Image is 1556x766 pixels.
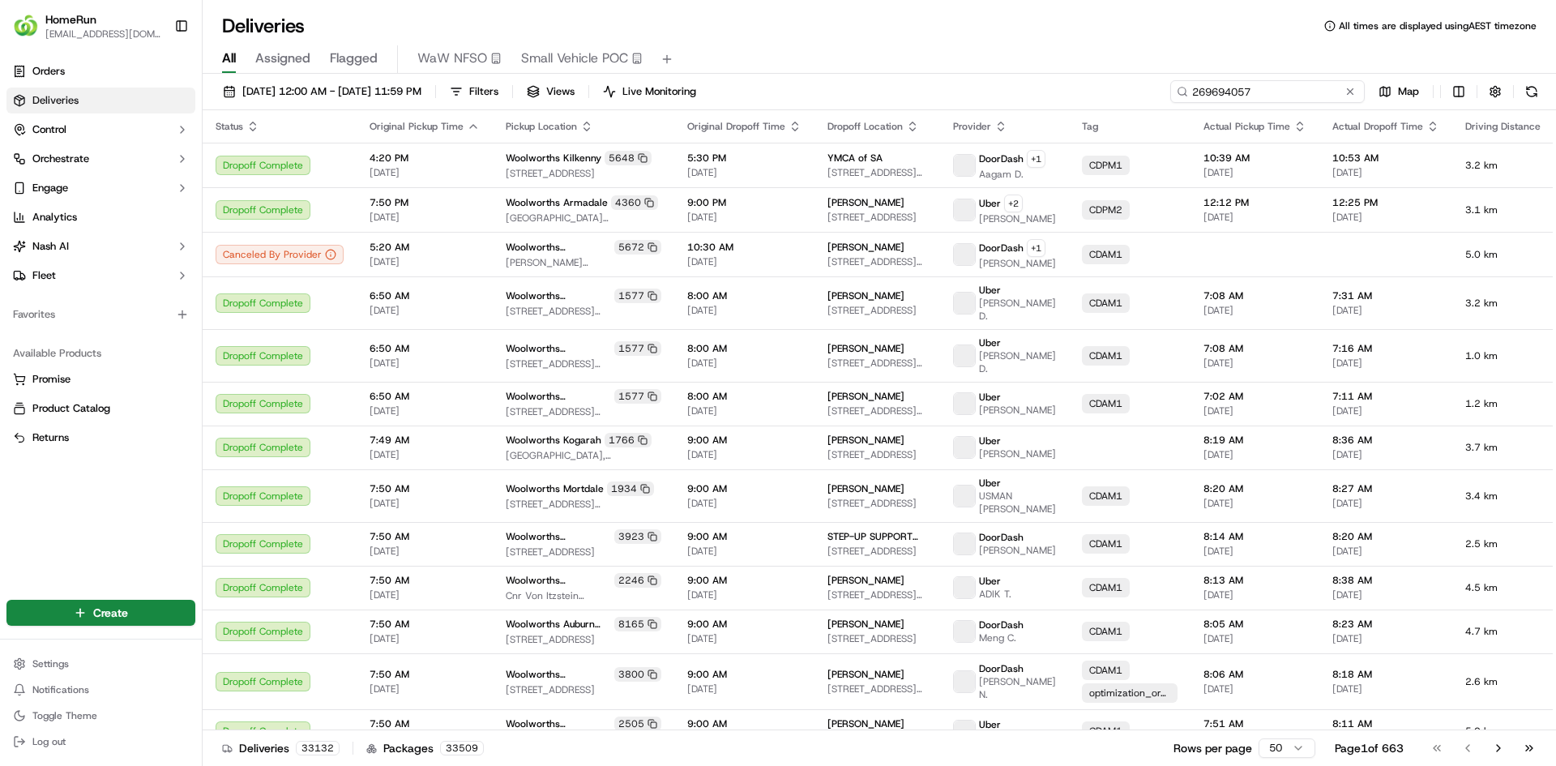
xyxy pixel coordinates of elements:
div: Deliveries [222,740,340,756]
span: [DATE] [687,404,802,417]
button: Views [519,80,582,103]
span: [STREET_ADDRESS] [827,632,927,645]
span: [PERSON_NAME] [827,434,904,447]
span: [DATE] [687,632,802,645]
span: 5.0 km [1465,725,1541,738]
button: Create [6,600,195,626]
button: +1 [1027,150,1045,168]
button: Settings [6,653,195,675]
span: Actual Pickup Time [1203,120,1290,133]
span: 8:11 AM [1332,717,1439,730]
h1: Deliveries [222,13,305,39]
span: Woolworths [PERSON_NAME] Metro [506,289,611,302]
span: CDAM1 [1089,581,1122,594]
span: Uber [979,391,1001,404]
div: 33509 [440,741,484,755]
span: [DATE] [1203,448,1306,461]
span: Woolworths [PERSON_NAME] Collective [506,574,611,587]
span: 2.5 km [1465,537,1541,550]
span: 8:27 AM [1332,482,1439,495]
span: [STREET_ADDRESS][PERSON_NAME] [827,404,927,417]
span: Driving Distance [1465,120,1541,133]
span: [STREET_ADDRESS][PERSON_NAME] [827,357,927,370]
span: [DATE] 12:00 AM - [DATE] 11:59 PM [242,84,421,99]
span: 9:00 AM [687,668,802,681]
button: Engage [6,175,195,201]
span: CDAM1 [1089,490,1122,503]
span: Orchestrate [32,152,89,166]
span: [PERSON_NAME] N. [979,675,1056,701]
span: [STREET_ADDRESS][PERSON_NAME][PERSON_NAME] [827,255,927,268]
span: [DATE] [1332,497,1439,510]
span: Uber [979,284,1001,297]
span: 8:20 AM [1203,482,1306,495]
span: 7:31 AM [1332,289,1439,302]
button: Canceled By Provider [216,245,344,264]
span: Aagam D. [979,168,1045,181]
span: CDAM1 [1089,397,1122,410]
span: Woolworths [PERSON_NAME] Metro [506,390,611,403]
span: 12:12 PM [1203,196,1306,209]
span: [DATE] [370,683,480,695]
div: 3923 [614,529,661,544]
span: WaW NFSO [417,49,487,68]
span: [DATE] [370,448,480,461]
span: DoorDash [979,152,1024,165]
span: 2.6 km [1465,675,1541,688]
span: Woolworths Kogarah [506,434,601,447]
button: HomeRun [45,11,96,28]
button: Live Monitoring [596,80,703,103]
span: [DATE] [1203,497,1306,510]
span: [DATE] [1332,448,1439,461]
span: 8:38 AM [1332,574,1439,587]
div: 5648 [605,151,652,165]
a: Returns [13,430,189,445]
span: [PERSON_NAME] [979,257,1056,270]
button: [EMAIL_ADDRESS][DOMAIN_NAME] [45,28,161,41]
span: Uber [979,477,1001,490]
span: Original Pickup Time [370,120,464,133]
span: 9:00 AM [687,482,802,495]
span: 7:11 AM [1332,390,1439,403]
span: Analytics [32,210,77,225]
span: Settings [32,657,69,670]
div: Page 1 of 663 [1335,740,1404,756]
a: Deliveries [6,88,195,113]
span: CDAM1 [1089,349,1122,362]
span: [DATE] [687,497,802,510]
span: [DATE] [1203,632,1306,645]
a: Orders [6,58,195,84]
span: [PERSON_NAME] [979,544,1056,557]
span: 7:08 AM [1203,342,1306,355]
div: Available Products [6,340,195,366]
span: 7:50 AM [370,574,480,587]
span: [STREET_ADDRESS] [506,546,661,558]
span: [PERSON_NAME] D. [979,349,1056,375]
span: 8:19 AM [1203,434,1306,447]
span: Woolworths Auburn CFC [506,618,611,631]
span: All [222,49,236,68]
img: HomeRun [13,13,39,39]
button: HomeRunHomeRun[EMAIL_ADDRESS][DOMAIN_NAME] [6,6,168,45]
span: Log out [32,735,66,748]
button: Notifications [6,678,195,701]
span: Create [93,605,128,621]
span: Uber [979,575,1001,588]
span: Product Catalog [32,401,110,416]
span: [STREET_ADDRESS] [506,633,661,646]
button: Control [6,117,195,143]
span: 7:50 AM [370,482,480,495]
span: Woolworths Mortdale [506,482,604,495]
span: Uber [979,336,1001,349]
div: Packages [366,740,484,756]
span: 6:50 AM [370,390,480,403]
span: CDAM1 [1089,248,1122,261]
span: STEP-UP SUPPORT SERVICES PTY LTD [827,530,927,543]
span: Meng C. [979,631,1024,644]
div: 2505 [614,717,661,731]
span: Woolworths Armadale [506,196,608,209]
span: [PERSON_NAME] [979,404,1056,417]
span: [DATE] [1332,632,1439,645]
button: Filters [442,80,506,103]
span: [DATE] [1332,304,1439,317]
